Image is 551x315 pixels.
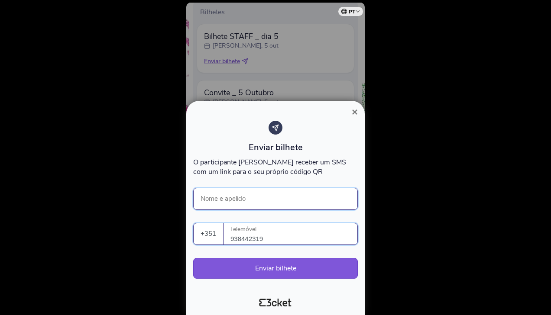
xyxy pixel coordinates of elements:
[193,188,358,210] input: Nome e apelido
[352,106,358,118] span: ×
[193,188,253,209] label: Nome e apelido
[193,157,346,177] span: O participante [PERSON_NAME] receber um SMS com um link para o seu próprio código QR
[224,223,358,235] label: Telemóvel
[193,258,358,279] button: Enviar bilhete
[230,223,357,244] input: Telemóvel
[249,141,303,153] span: Enviar bilhete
